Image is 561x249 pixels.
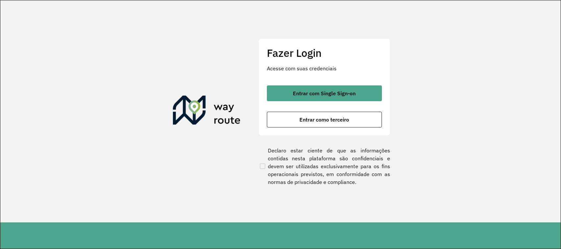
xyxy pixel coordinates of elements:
[299,117,349,122] span: Entrar como terceiro
[267,112,382,127] button: button
[267,64,382,72] p: Acesse com suas credenciais
[173,96,241,127] img: Roteirizador AmbevTech
[267,47,382,59] h2: Fazer Login
[293,91,356,96] span: Entrar com Single Sign-on
[267,85,382,101] button: button
[259,147,390,186] label: Declaro estar ciente de que as informações contidas nesta plataforma são confidenciais e devem se...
